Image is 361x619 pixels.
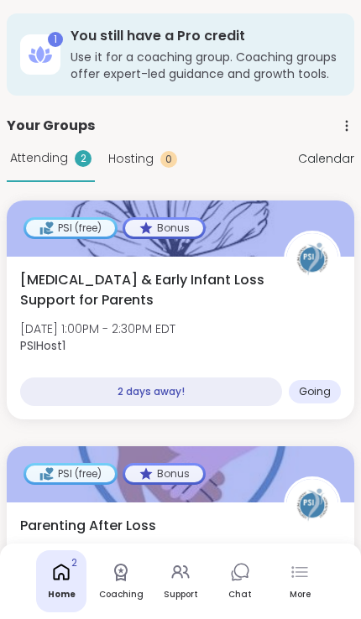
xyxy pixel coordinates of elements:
div: 0 [160,151,177,168]
div: 2 days away! [20,377,282,406]
div: PSI (free) [26,466,115,482]
span: Going [299,385,331,398]
img: PSIHost1 [286,233,338,285]
span: Hosting [108,150,154,168]
span: Calendar [298,150,354,168]
span: Your Groups [7,116,95,136]
span: [MEDICAL_DATA] & Early Infant Loss Support for Parents [20,270,265,310]
span: [DATE] 1:00PM - 2:30PM EDT [20,320,175,337]
div: Support [164,589,198,601]
a: Support [155,550,206,612]
div: Coaching [99,589,144,601]
a: Coaching [96,550,146,612]
b: PSIHost1 [20,337,65,354]
div: 2 [75,150,92,167]
h3: Use it for a coaching group. Coaching groups offer expert-led guidance and growth tools. [71,49,341,82]
div: More [290,589,311,601]
div: Bonus [125,220,203,237]
span: Parenting After Loss [20,516,156,536]
div: Bonus [125,466,203,482]
span: Attending [10,149,68,167]
div: 1 [48,32,63,47]
a: Chat [215,550,265,612]
img: PSIHost1 [286,479,338,531]
h3: You still have a Pro credit [71,27,341,45]
div: PSI (free) [26,220,115,237]
div: Chat [228,589,252,601]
